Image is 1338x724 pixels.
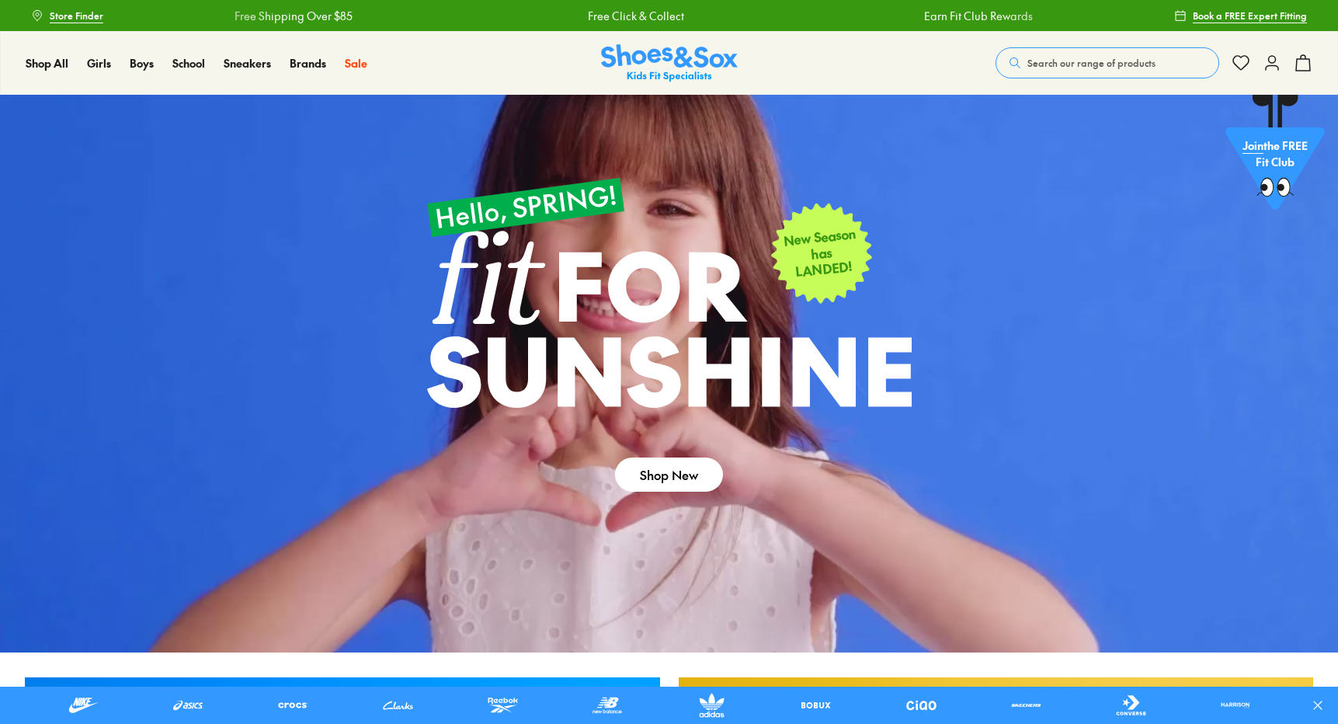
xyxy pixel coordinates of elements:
[87,55,111,71] a: Girls
[1193,9,1307,23] span: Book a FREE Expert Fitting
[1027,56,1156,70] span: Search our range of products
[1242,137,1263,153] span: Join
[290,55,326,71] a: Brands
[130,55,154,71] a: Boys
[234,8,352,24] a: Free Shipping Over $85
[1174,2,1307,30] a: Book a FREE Expert Fitting
[172,55,205,71] a: School
[1225,125,1325,183] p: the FREE Fit Club
[601,44,738,82] a: Shoes & Sox
[615,458,723,492] a: Shop New
[996,47,1219,78] button: Search our range of products
[923,8,1032,24] a: Earn Fit Club Rewards
[50,9,103,23] span: Store Finder
[1225,94,1325,218] a: Jointhe FREE Fit Club
[26,55,68,71] a: Shop All
[601,44,738,82] img: SNS_Logo_Responsive.svg
[31,2,103,30] a: Store Finder
[345,55,367,71] a: Sale
[587,8,683,24] a: Free Click & Collect
[224,55,271,71] a: Sneakers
